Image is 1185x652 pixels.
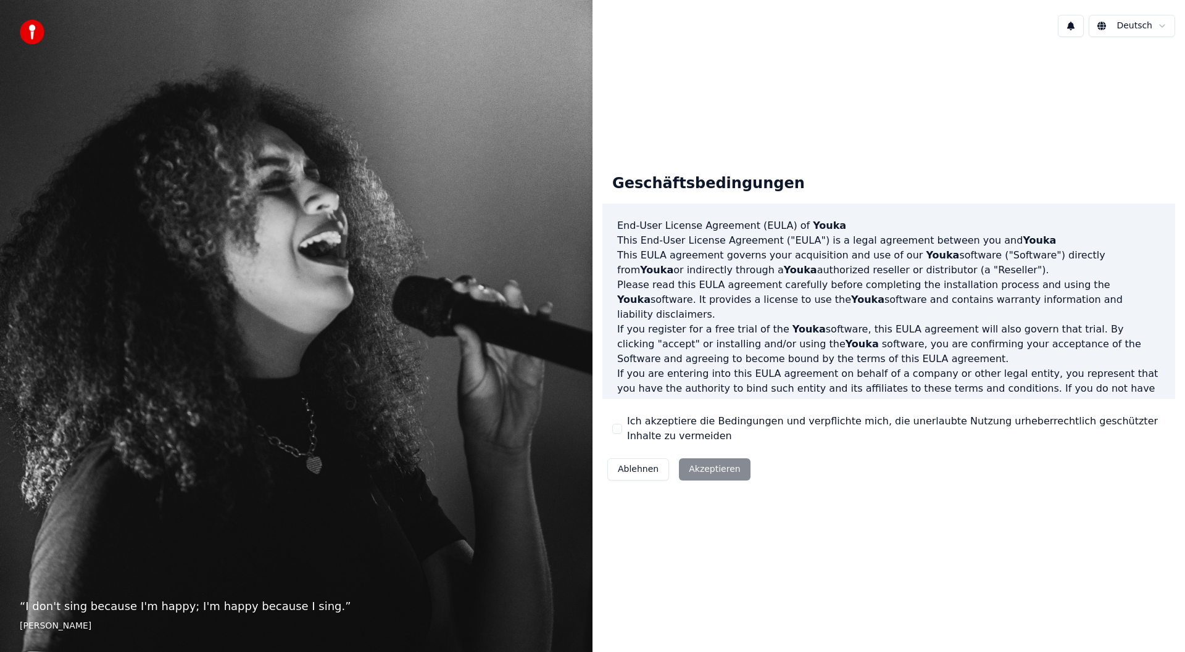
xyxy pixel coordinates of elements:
span: Youka [640,264,673,276]
p: This EULA agreement governs your acquisition and use of our software ("Software") directly from o... [617,248,1160,278]
span: Youka [846,338,879,350]
span: Youka [926,249,959,261]
span: Youka [813,220,846,231]
span: Youka [617,294,651,305]
button: Ablehnen [607,458,669,481]
span: Youka [1023,234,1056,246]
footer: [PERSON_NAME] [20,620,573,632]
p: Please read this EULA agreement carefully before completing the installation process and using th... [617,278,1160,322]
p: If you are entering into this EULA agreement on behalf of a company or other legal entity, you re... [617,366,1160,426]
p: If you register for a free trial of the software, this EULA agreement will also govern that trial... [617,322,1160,366]
p: This End-User License Agreement ("EULA") is a legal agreement between you and [617,233,1160,248]
h3: End-User License Agreement (EULA) of [617,218,1160,233]
img: youka [20,20,44,44]
span: Youka [851,294,884,305]
label: Ich akzeptiere die Bedingungen und verpflichte mich, die unerlaubte Nutzung urheberrechtlich gesc... [627,414,1165,444]
div: Geschäftsbedingungen [602,164,815,204]
span: Youka [792,323,826,335]
p: “ I don't sing because I'm happy; I'm happy because I sing. ” [20,598,573,615]
span: Youka [784,264,817,276]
